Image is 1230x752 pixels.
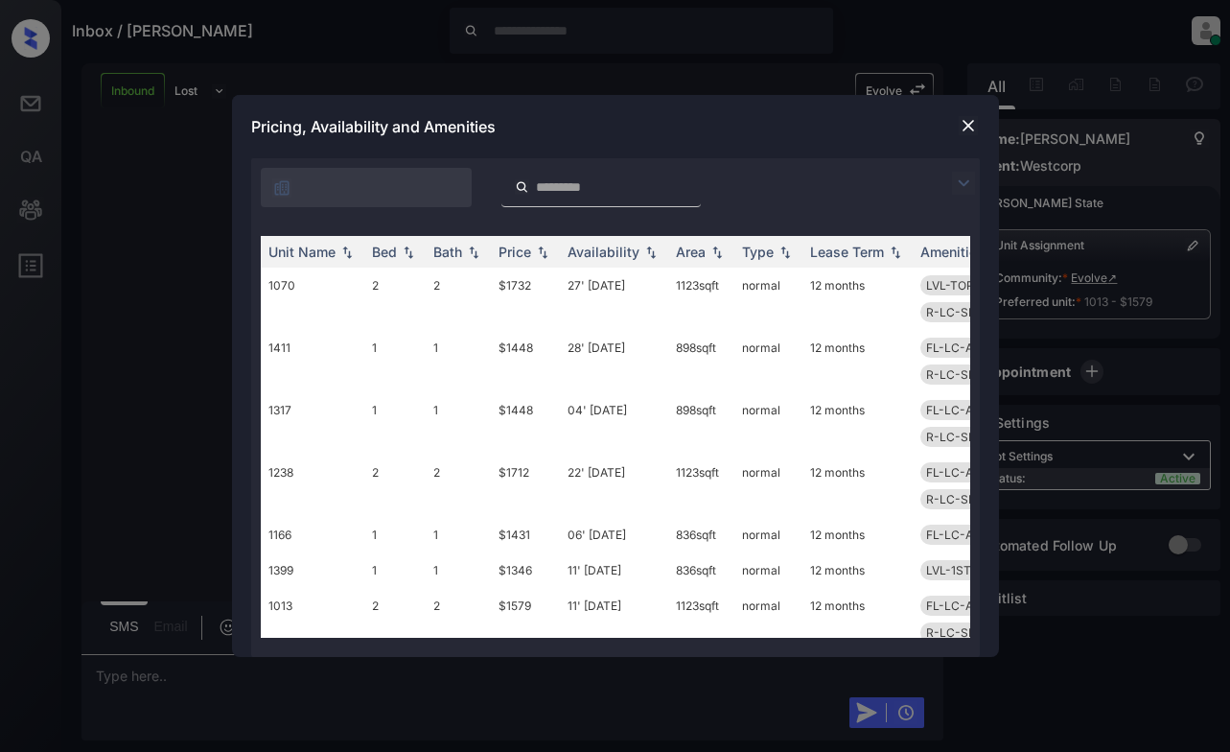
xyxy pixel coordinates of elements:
td: 28' [DATE] [560,330,668,392]
td: 12 months [802,392,913,455]
img: sorting [399,246,418,259]
td: normal [734,588,802,650]
div: Unit Name [268,244,336,260]
td: 12 months [802,552,913,588]
td: normal [734,517,802,552]
td: 2 [426,268,491,330]
img: sorting [886,246,905,259]
div: Lease Term [810,244,884,260]
img: sorting [464,246,483,259]
td: $1579 [491,588,560,650]
td: 2 [426,455,491,517]
td: 836 sqft [668,517,734,552]
td: 1 [426,517,491,552]
span: R-LC-SLV-2B [926,492,1001,506]
span: R-LC-SLV-1B [926,367,999,382]
img: sorting [776,246,795,259]
td: 2 [426,588,491,650]
td: $1732 [491,268,560,330]
td: 2 [364,588,426,650]
td: 1123 sqft [668,268,734,330]
span: FL-LC-ALL-1B [926,403,1004,417]
img: icon-zuma [272,178,291,198]
td: 12 months [802,330,913,392]
td: 898 sqft [668,330,734,392]
td: $1431 [491,517,560,552]
td: normal [734,268,802,330]
div: Amenities [920,244,985,260]
span: R-LC-SLV-1B [926,430,999,444]
td: 1 [364,517,426,552]
div: Area [676,244,706,260]
td: 1 [364,552,426,588]
td: 1 [426,392,491,455]
td: normal [734,552,802,588]
span: LVL-1ST-1B [926,563,988,577]
td: 1123 sqft [668,588,734,650]
td: 836 sqft [668,552,734,588]
td: $1448 [491,392,560,455]
td: 1317 [261,392,364,455]
td: 1070 [261,268,364,330]
td: 22' [DATE] [560,455,668,517]
div: Bed [372,244,397,260]
span: R-LC-SLV-2B [926,305,1001,319]
img: icon-zuma [952,172,975,195]
td: 12 months [802,455,913,517]
td: normal [734,392,802,455]
td: normal [734,455,802,517]
div: Pricing, Availability and Amenities [232,95,999,158]
td: 12 months [802,268,913,330]
td: 1 [364,392,426,455]
span: FL-LC-ALL-1B [926,341,1004,355]
td: 06' [DATE] [560,517,668,552]
td: 1166 [261,517,364,552]
img: sorting [533,246,552,259]
td: 1123 sqft [668,455,734,517]
td: $1448 [491,330,560,392]
td: 1411 [261,330,364,392]
img: close [959,116,978,135]
td: 2 [364,455,426,517]
td: 04' [DATE] [560,392,668,455]
td: 12 months [802,517,913,552]
td: 11' [DATE] [560,552,668,588]
span: LVL-TOP-2B [926,278,993,293]
td: 1399 [261,552,364,588]
span: FL-LC-ALL-1B [926,528,1004,542]
div: Bath [433,244,462,260]
td: 12 months [802,588,913,650]
td: $1712 [491,455,560,517]
span: FL-LC-ALL-2B [926,599,1006,613]
td: 27' [DATE] [560,268,668,330]
td: 1 [364,330,426,392]
img: sorting [708,246,727,259]
td: 1238 [261,455,364,517]
td: 11' [DATE] [560,588,668,650]
td: 1 [426,330,491,392]
div: Type [742,244,774,260]
img: icon-zuma [515,178,529,196]
img: sorting [641,246,661,259]
td: 1013 [261,588,364,650]
span: R-LC-SLV-2B [926,625,1001,640]
td: 898 sqft [668,392,734,455]
span: FL-LC-ALL-2B [926,465,1006,480]
td: 1 [426,552,491,588]
div: Availability [568,244,639,260]
td: $1346 [491,552,560,588]
img: sorting [337,246,357,259]
div: Price [499,244,531,260]
td: normal [734,330,802,392]
td: 2 [364,268,426,330]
